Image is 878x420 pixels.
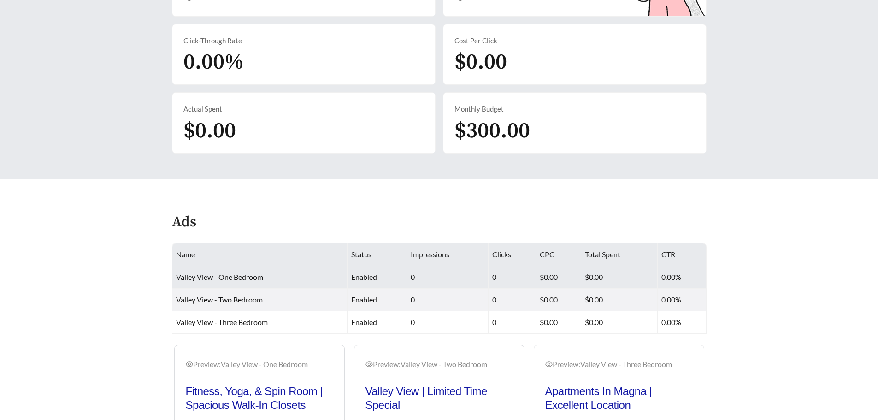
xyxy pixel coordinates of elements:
[365,361,373,368] span: eye
[186,385,333,412] h2: Fitness, Yoga, & Spin Room | Spacious Walk-In Closets
[489,243,536,266] th: Clicks
[454,48,507,76] span: $0.00
[489,311,536,334] td: 0
[536,289,582,311] td: $0.00
[176,295,263,304] span: Valley View - Two Bedroom
[407,289,489,311] td: 0
[365,385,513,412] h2: Valley View | Limited Time Special
[661,250,675,259] span: CTR
[183,48,244,76] span: 0.00%
[351,295,377,304] span: enabled
[454,117,530,145] span: $300.00
[540,250,554,259] span: CPC
[581,243,658,266] th: Total Spent
[545,385,693,412] h2: Apartments In Magna | Excellent Location
[581,266,658,289] td: $0.00
[407,243,489,266] th: Impressions
[454,104,695,114] div: Monthly Budget
[351,318,377,326] span: enabled
[658,289,707,311] td: 0.00%
[536,266,582,289] td: $0.00
[489,266,536,289] td: 0
[348,243,407,266] th: Status
[545,359,693,370] div: Preview: Valley View - Three Bedroom
[536,311,582,334] td: $0.00
[172,214,196,231] h4: Ads
[407,266,489,289] td: 0
[351,272,377,281] span: enabled
[407,311,489,334] td: 0
[545,361,553,368] span: eye
[365,359,513,370] div: Preview: Valley View - Two Bedroom
[183,104,424,114] div: Actual Spent
[183,117,236,145] span: $0.00
[581,289,658,311] td: $0.00
[172,243,348,266] th: Name
[658,266,707,289] td: 0.00%
[658,311,707,334] td: 0.00%
[454,35,695,46] div: Cost Per Click
[581,311,658,334] td: $0.00
[186,361,193,368] span: eye
[489,289,536,311] td: 0
[186,359,333,370] div: Preview: Valley View - One Bedroom
[176,272,263,281] span: Valley View - One Bedroom
[176,318,268,326] span: Valley View - Three Bedroom
[183,35,424,46] div: Click-Through Rate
